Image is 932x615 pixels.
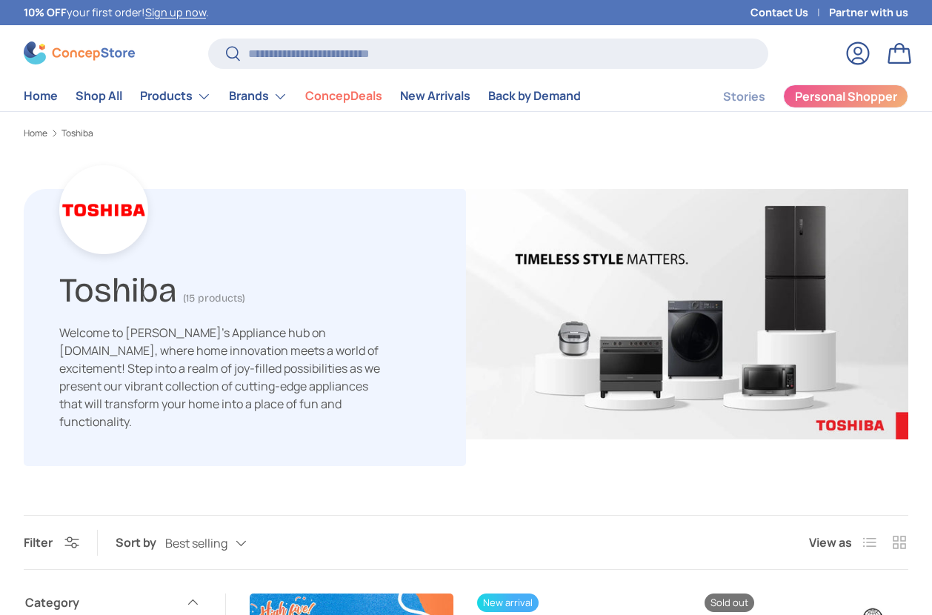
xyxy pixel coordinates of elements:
[305,82,382,110] a: ConcepDeals
[220,82,296,111] summary: Brands
[829,4,908,21] a: Partner with us
[24,129,47,138] a: Home
[59,324,383,430] p: Welcome to [PERSON_NAME]'s Appliance hub on [DOMAIN_NAME], where home innovation meets a world of...
[183,292,245,305] span: (15 products)
[76,82,122,110] a: Shop All
[795,90,897,102] span: Personal Shopper
[131,82,220,111] summary: Products
[61,129,93,138] a: Toshiba
[466,189,908,439] img: Toshiba
[24,127,908,140] nav: Breadcrumbs
[165,536,227,551] span: Best selling
[24,5,67,19] strong: 10% OFF
[705,594,754,612] span: Sold out
[165,531,276,556] button: Best selling
[24,534,79,551] button: Filter
[688,82,908,111] nav: Secondary
[750,4,829,21] a: Contact Us
[488,82,581,110] a: Back by Demand
[145,5,206,19] a: Sign up now
[140,82,211,111] a: Products
[400,82,470,110] a: New Arrivals
[24,534,53,551] span: Filter
[783,84,908,108] a: Personal Shopper
[809,533,852,551] span: View as
[477,594,539,612] span: New arrival
[229,82,287,111] a: Brands
[25,594,176,611] span: Category
[116,533,165,551] label: Sort by
[24,82,581,111] nav: Primary
[24,82,58,110] a: Home
[24,41,135,64] img: ConcepStore
[59,264,177,310] h1: Toshiba
[24,4,209,21] p: your first order! .
[723,82,765,111] a: Stories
